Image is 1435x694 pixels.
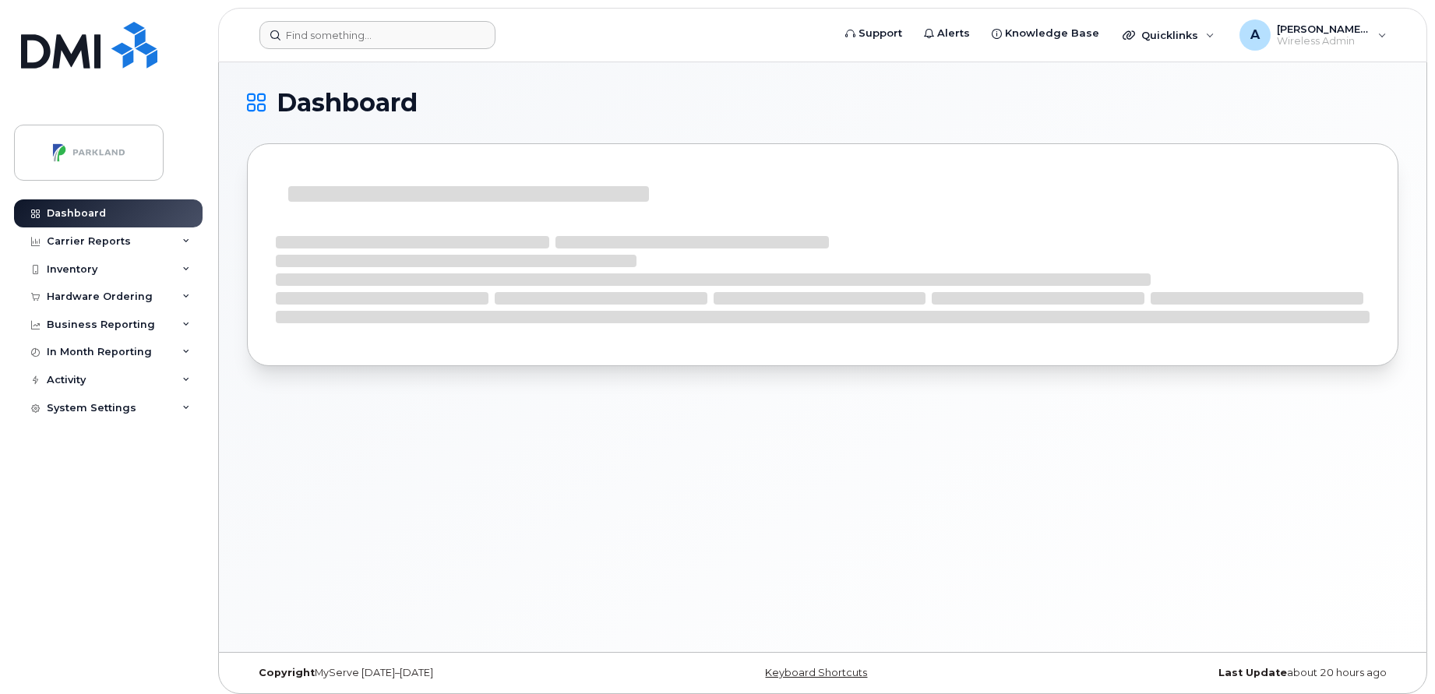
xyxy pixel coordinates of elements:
[1218,667,1287,678] strong: Last Update
[277,91,418,114] span: Dashboard
[259,667,315,678] strong: Copyright
[1014,667,1398,679] div: about 20 hours ago
[247,667,631,679] div: MyServe [DATE]–[DATE]
[765,667,867,678] a: Keyboard Shortcuts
